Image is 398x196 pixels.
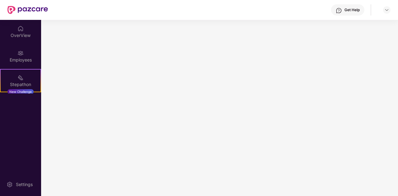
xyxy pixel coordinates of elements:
[384,7,389,12] img: svg+xml;base64,PHN2ZyBpZD0iRHJvcGRvd24tMzJ4MzIiIHhtbG5zPSJodHRwOi8vd3d3LnczLm9yZy8yMDAwL3N2ZyIgd2...
[17,75,24,81] img: svg+xml;base64,PHN2ZyB4bWxucz0iaHR0cDovL3d3dy53My5vcmcvMjAwMC9zdmciIHdpZHRoPSIyMSIgaGVpZ2h0PSIyMC...
[7,6,48,14] img: New Pazcare Logo
[7,89,34,94] div: New Challenge
[7,181,13,188] img: svg+xml;base64,PHN2ZyBpZD0iU2V0dGluZy0yMHgyMCIgeG1sbnM9Imh0dHA6Ly93d3cudzMub3JnLzIwMDAvc3ZnIiB3aW...
[344,7,360,12] div: Get Help
[17,50,24,56] img: svg+xml;base64,PHN2ZyBpZD0iRW1wbG95ZWVzIiB4bWxucz0iaHR0cDovL3d3dy53My5vcmcvMjAwMC9zdmciIHdpZHRoPS...
[1,81,40,88] div: Stepathon
[14,181,35,188] div: Settings
[336,7,342,14] img: svg+xml;base64,PHN2ZyBpZD0iSGVscC0zMngzMiIgeG1sbnM9Imh0dHA6Ly93d3cudzMub3JnLzIwMDAvc3ZnIiB3aWR0aD...
[17,25,24,32] img: svg+xml;base64,PHN2ZyBpZD0iSG9tZSIgeG1sbnM9Imh0dHA6Ly93d3cudzMub3JnLzIwMDAvc3ZnIiB3aWR0aD0iMjAiIG...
